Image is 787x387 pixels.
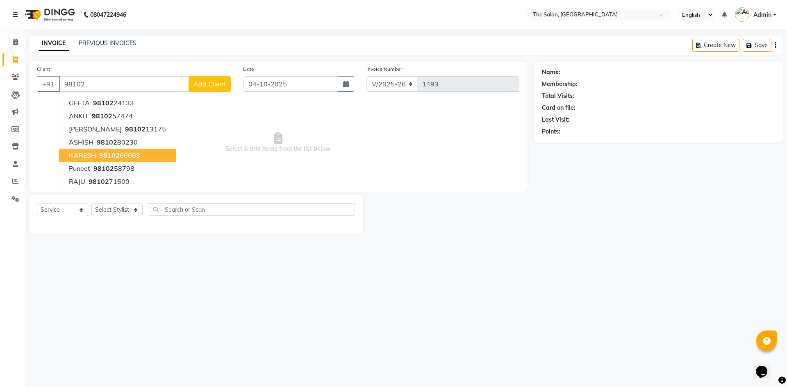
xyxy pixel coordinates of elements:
[93,164,114,172] span: 98102
[90,112,133,120] ngb-highlight: 57474
[735,7,749,22] img: Admin
[39,36,69,51] a: INVOICE
[753,354,779,379] iframe: chat widget
[69,138,93,146] span: ASHISH
[542,92,574,100] div: Total Visits:
[69,99,90,107] span: GEETA
[37,76,60,92] button: +91
[90,3,126,26] b: 08047224946
[149,203,355,216] input: Search or Scan
[542,127,560,136] div: Points:
[125,125,146,133] span: 98102
[125,190,146,199] span: 98102
[542,68,560,77] div: Name:
[79,39,136,47] a: PREVIOUS INVOICES
[69,125,122,133] span: [PERSON_NAME]
[95,138,138,146] ngb-highlight: 80230
[93,99,114,107] span: 98102
[542,104,575,112] div: Card on file:
[59,76,189,92] input: Search by Name/Mobile/Email/Code
[87,177,130,186] ngb-highlight: 71500
[37,66,50,73] label: Client
[743,39,771,52] button: Save
[123,190,166,199] ngb-highlight: 30796
[753,11,771,19] span: Admin
[92,112,112,120] span: 98102
[542,80,578,88] div: Membership:
[243,66,254,73] label: Date
[69,112,89,120] span: ANKIT
[99,151,120,159] span: 98102
[542,115,569,124] div: Last Visit:
[366,66,402,73] label: Invoice Number
[69,190,122,199] span: [PERSON_NAME]
[189,76,231,92] button: Add Client
[69,151,96,159] span: NARESH
[37,102,519,183] span: Select & add items from the list below
[69,177,85,186] span: RAJU
[123,125,166,133] ngb-highlight: 13175
[692,39,739,52] button: Create New
[97,138,117,146] span: 98102
[69,164,90,172] span: Puneet
[92,164,134,172] ngb-highlight: 58798
[98,151,140,159] ngb-highlight: 60088
[21,3,77,26] img: logo
[89,177,109,186] span: 98102
[193,80,226,88] span: Add Client
[91,99,134,107] ngb-highlight: 24133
